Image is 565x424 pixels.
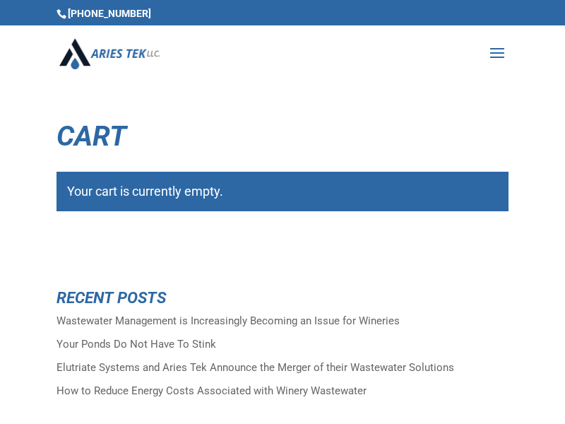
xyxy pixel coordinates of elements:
[56,338,216,351] a: Your Ponds Do Not Have To Stink
[56,237,180,272] a: Return to shop
[56,8,151,19] span: [PHONE_NUMBER]
[59,38,160,69] img: Aries Tek
[56,290,509,313] h4: Recent Posts
[56,172,509,211] div: Your cart is currently empty.
[56,314,400,327] a: Wastewater Management is Increasingly Becoming an Issue for Wineries
[56,361,454,374] a: Elutriate Systems and Aries Tek Announce the Merger of their Wastewater Solutions
[56,122,509,158] h1: Cart
[56,384,367,397] a: How to Reduce Energy Costs Associated with Winery Wastewater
